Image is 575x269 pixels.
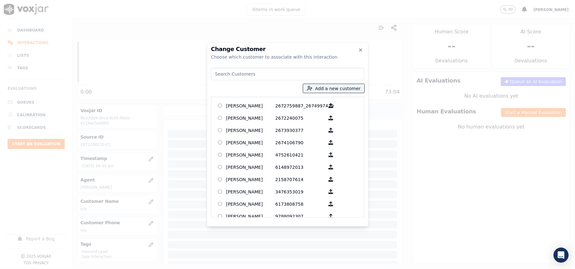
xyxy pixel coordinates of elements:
[275,211,325,221] p: 9788092307
[325,150,337,160] button: [PERSON_NAME] 4752610421
[218,165,222,169] input: [PERSON_NAME] 6148972013
[218,104,222,108] input: [PERSON_NAME] 2672759887_2674997479
[275,125,325,135] p: 2673930377
[275,162,325,172] p: 6148972013
[275,101,325,111] p: 2672759887_2674997479
[226,113,275,123] p: [PERSON_NAME]
[226,175,275,184] p: [PERSON_NAME]
[325,138,337,147] button: [PERSON_NAME] 2674106790
[226,162,275,172] p: [PERSON_NAME]
[218,116,222,120] input: [PERSON_NAME] 2672240075
[218,140,222,145] input: [PERSON_NAME] 2674106790
[226,199,275,209] p: [PERSON_NAME]
[218,177,222,181] input: [PERSON_NAME] 2158707614
[325,101,337,111] button: [PERSON_NAME] 2672759887_2674997479
[325,187,337,197] button: [PERSON_NAME] 3476353019
[325,199,337,209] button: [PERSON_NAME] 6173808758
[226,101,275,111] p: [PERSON_NAME]
[226,150,275,160] p: [PERSON_NAME]
[554,248,569,263] div: Open Intercom Messenger
[226,138,275,147] p: [PERSON_NAME]
[218,128,222,132] input: [PERSON_NAME] 2673930377
[275,187,325,197] p: 3476353019
[325,125,337,135] button: [PERSON_NAME] 2673930377
[325,211,337,221] button: [PERSON_NAME] 9788092307
[218,214,222,218] input: [PERSON_NAME] 9788092307
[211,46,364,52] h2: Change Customer
[226,211,275,221] p: [PERSON_NAME]
[275,199,325,209] p: 6173808758
[226,187,275,197] p: [PERSON_NAME]
[303,84,364,93] button: Add a new customer
[275,150,325,160] p: 4752610421
[226,125,275,135] p: [PERSON_NAME]
[325,175,337,184] button: [PERSON_NAME] 2158707614
[275,175,325,184] p: 2158707614
[218,190,222,194] input: [PERSON_NAME] 3476353019
[211,68,364,80] input: Search Customers
[275,113,325,123] p: 2672240075
[211,54,364,60] div: Choose which customer to associate with this interaction
[218,202,222,206] input: [PERSON_NAME] 6173808758
[275,138,325,147] p: 2674106790
[325,113,337,123] button: [PERSON_NAME] 2672240075
[325,162,337,172] button: [PERSON_NAME] 6148972013
[218,153,222,157] input: [PERSON_NAME] 4752610421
